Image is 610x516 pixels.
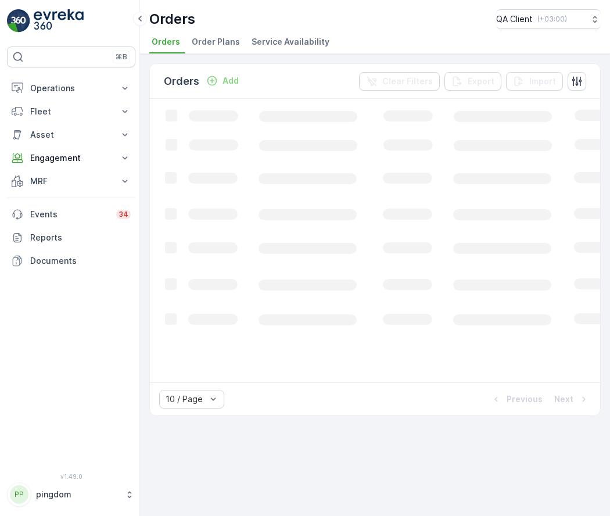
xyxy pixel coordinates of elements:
[10,485,28,504] div: PP
[34,9,84,33] img: logo_light-DOdMpM7g.png
[30,129,112,141] p: Asset
[7,226,135,249] a: Reports
[192,36,240,48] span: Order Plans
[359,72,440,91] button: Clear Filters
[30,209,109,220] p: Events
[252,36,329,48] span: Service Availability
[496,9,601,29] button: QA Client(+03:00)
[529,76,556,87] p: Import
[116,52,127,62] p: ⌘B
[223,75,239,87] p: Add
[30,232,131,243] p: Reports
[507,393,543,405] p: Previous
[7,482,135,507] button: PPpingdom
[7,249,135,273] a: Documents
[7,123,135,146] button: Asset
[496,13,533,25] p: QA Client
[152,36,180,48] span: Orders
[506,72,563,91] button: Import
[149,10,195,28] p: Orders
[537,15,567,24] p: ( +03:00 )
[7,100,135,123] button: Fleet
[7,473,135,480] span: v 1.49.0
[554,393,573,405] p: Next
[7,77,135,100] button: Operations
[468,76,494,87] p: Export
[7,146,135,170] button: Engagement
[164,73,199,89] p: Orders
[7,170,135,193] button: MRF
[202,74,243,88] button: Add
[489,392,544,406] button: Previous
[30,152,112,164] p: Engagement
[382,76,433,87] p: Clear Filters
[553,392,591,406] button: Next
[36,489,119,500] p: pingdom
[30,175,112,187] p: MRF
[30,83,112,94] p: Operations
[30,106,112,117] p: Fleet
[119,210,128,219] p: 34
[7,9,30,33] img: logo
[30,255,131,267] p: Documents
[7,203,135,226] a: Events34
[444,72,501,91] button: Export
